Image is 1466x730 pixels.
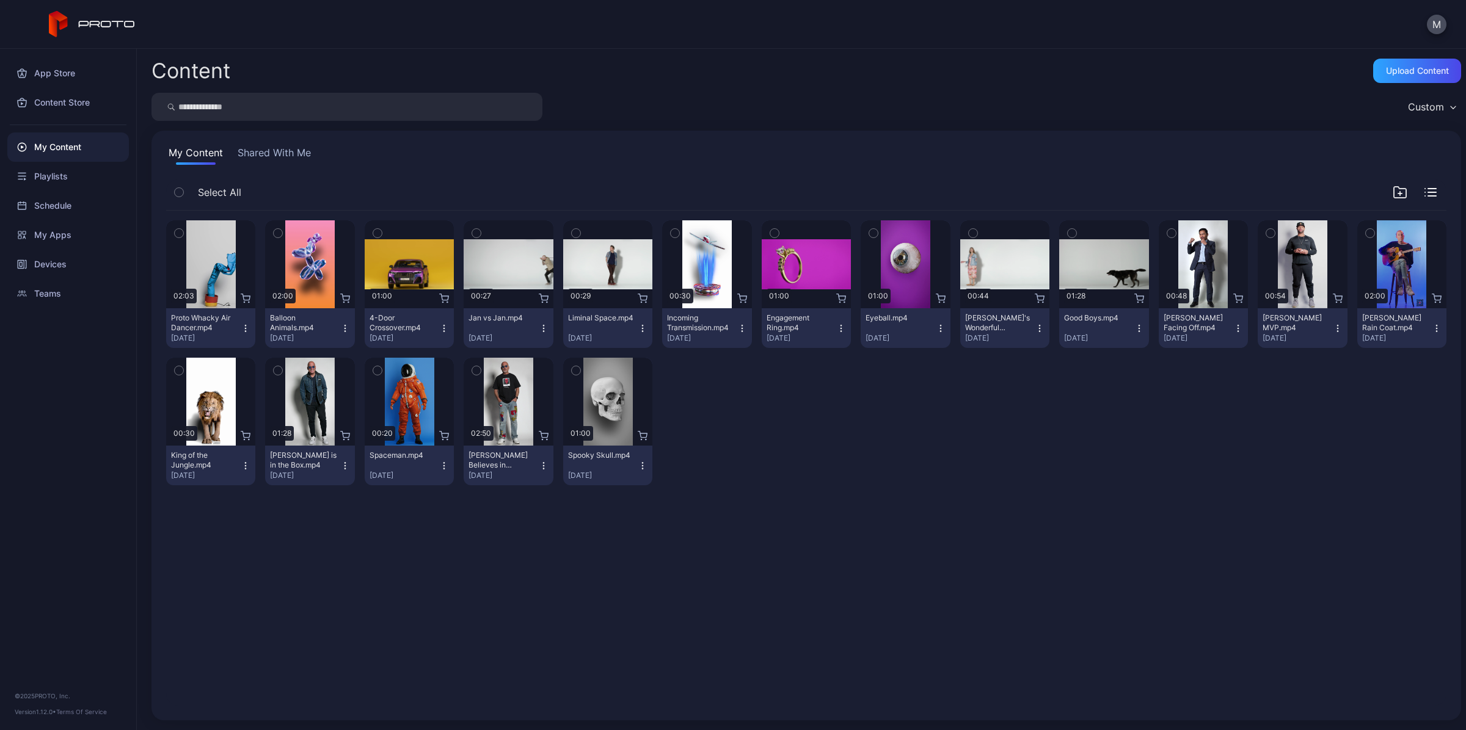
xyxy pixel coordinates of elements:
[866,333,935,343] div: [DATE]
[151,60,230,81] div: Content
[563,446,652,485] button: Spooky Skull.mp4[DATE]
[568,471,638,480] div: [DATE]
[1064,313,1131,323] div: Good Boys.mp4
[1402,93,1461,121] button: Custom
[7,59,129,88] a: App Store
[762,308,851,348] button: Engagement Ring.mp4[DATE]
[7,132,129,162] a: My Content
[270,450,337,470] div: Howie Mandel is in the Box.mp4
[960,308,1049,348] button: [PERSON_NAME]'s Wonderful Wardrobe.mp4[DATE]
[861,308,950,348] button: Eyeball.mp4[DATE]
[1263,333,1332,343] div: [DATE]
[667,333,737,343] div: [DATE]
[7,279,129,308] a: Teams
[568,450,635,460] div: Spooky Skull.mp4
[1408,101,1444,113] div: Custom
[1362,313,1429,333] div: Ryan Pollie's Rain Coat.mp4
[15,691,122,701] div: © 2025 PROTO, Inc.
[270,471,340,480] div: [DATE]
[171,450,238,470] div: King of the Jungle.mp4
[767,313,834,333] div: Engagement Ring.mp4
[1258,308,1347,348] button: [PERSON_NAME] MVP.mp4[DATE]
[1357,308,1446,348] button: [PERSON_NAME] Rain Coat.mp4[DATE]
[166,446,255,485] button: King of the Jungle.mp4[DATE]
[265,446,354,485] button: [PERSON_NAME] is in the Box.mp4[DATE]
[866,313,933,323] div: Eyeball.mp4
[56,708,107,715] a: Terms Of Service
[1164,333,1233,343] div: [DATE]
[568,333,638,343] div: [DATE]
[7,250,129,279] a: Devices
[1362,333,1432,343] div: [DATE]
[370,313,437,333] div: 4-Door Crossover.mp4
[1427,15,1446,34] button: M
[667,313,734,333] div: Incoming Transmission.mp4
[1059,308,1148,348] button: Good Boys.mp4[DATE]
[662,308,751,348] button: Incoming Transmission.mp4[DATE]
[235,145,313,165] button: Shared With Me
[7,220,129,250] a: My Apps
[370,333,439,343] div: [DATE]
[7,88,129,117] a: Content Store
[469,471,538,480] div: [DATE]
[568,313,635,323] div: Liminal Space.mp4
[171,333,241,343] div: [DATE]
[166,308,255,348] button: Proto Whacky Air Dancer.mp4[DATE]
[370,450,437,460] div: Spaceman.mp4
[469,313,536,323] div: Jan vs Jan.mp4
[270,333,340,343] div: [DATE]
[265,308,354,348] button: Balloon Animals.mp4[DATE]
[270,313,337,333] div: Balloon Animals.mp4
[1159,308,1248,348] button: [PERSON_NAME] Facing Off.mp4[DATE]
[469,333,538,343] div: [DATE]
[7,162,129,191] a: Playlists
[965,333,1035,343] div: [DATE]
[198,185,241,200] span: Select All
[370,471,439,480] div: [DATE]
[563,308,652,348] button: Liminal Space.mp4[DATE]
[767,333,836,343] div: [DATE]
[15,708,56,715] span: Version 1.12.0 •
[469,450,536,470] div: Howie Mandel Believes in Proto.mp4
[1263,313,1330,333] div: Albert Pujols MVP.mp4
[1064,333,1134,343] div: [DATE]
[965,313,1032,333] div: Meghan's Wonderful Wardrobe.mp4
[1386,66,1449,76] div: Upload Content
[365,446,454,485] button: Spaceman.mp4[DATE]
[166,145,225,165] button: My Content
[1164,313,1231,333] div: Manny Pacquiao Facing Off.mp4
[171,471,241,480] div: [DATE]
[464,446,553,485] button: [PERSON_NAME] Believes in Proto.mp4[DATE]
[365,308,454,348] button: 4-Door Crossover.mp4[DATE]
[1373,59,1461,83] button: Upload Content
[171,313,238,333] div: Proto Whacky Air Dancer.mp4
[464,308,553,348] button: Jan vs Jan.mp4[DATE]
[7,191,129,220] a: Schedule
